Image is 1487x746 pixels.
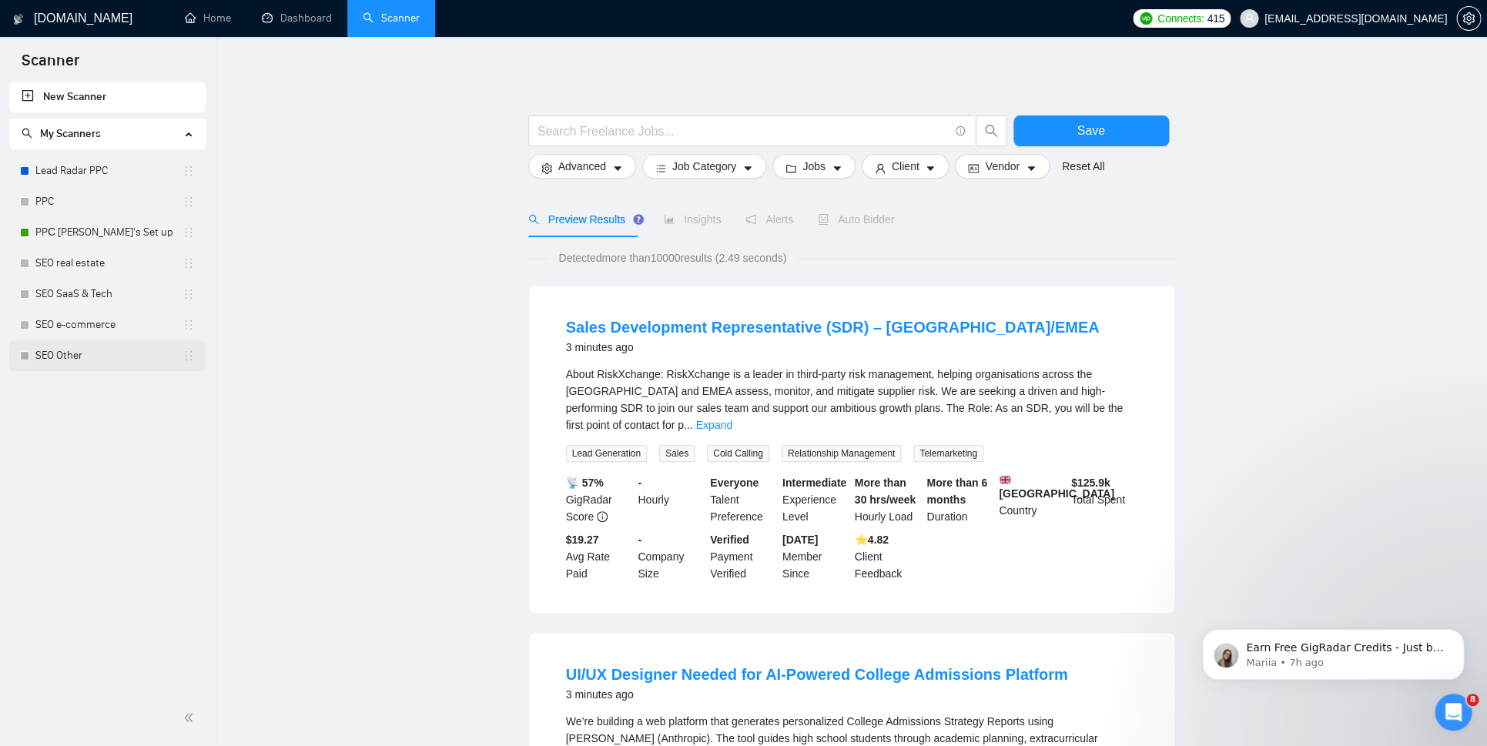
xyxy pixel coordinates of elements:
div: About RiskXchange: RiskXchange is a leader in third-party risk management, helping organisations ... [566,366,1137,433]
span: area-chart [664,214,675,225]
button: userClientcaret-down [862,154,949,179]
a: Sales Development Representative (SDR) – [GEOGRAPHIC_DATA]/EMEA [566,319,1100,336]
button: idcardVendorcaret-down [955,154,1049,179]
button: folderJobscaret-down [772,154,856,179]
a: PPC [35,186,183,217]
span: double-left [183,710,199,725]
div: Experience Level [779,474,852,525]
a: setting [1456,12,1481,25]
div: Country [996,474,1068,525]
span: Detected more than 10000 results (2.49 seconds) [548,249,797,266]
a: PPС [PERSON_NAME]'s Set up [35,217,183,248]
span: bars [655,162,666,174]
span: search [976,124,1006,138]
b: ⭐️ 4.82 [855,534,889,546]
button: settingAdvancedcaret-down [528,154,636,179]
span: About RiskXchange: RiskXchange is a leader in third-party risk management, helping organisations ... [566,368,1123,431]
div: Tooltip anchor [631,212,645,226]
a: SEO Other [35,340,183,371]
span: 8 [1466,694,1479,706]
img: upwork-logo.png [1140,12,1152,25]
b: Intermediate [782,477,846,489]
img: logo [13,7,24,32]
a: searchScanner [363,12,420,25]
span: idcard [968,162,979,174]
span: Cold Calling [707,445,769,462]
a: SEO e-commerce [35,309,183,340]
a: UI/UX Designer Needed for AI-Powered College Admissions Platform [566,666,1068,683]
span: robot [818,214,829,225]
b: [GEOGRAPHIC_DATA] [999,474,1114,500]
div: Payment Verified [707,531,779,582]
li: SEO Other [9,340,206,371]
span: folder [785,162,796,174]
b: $19.27 [566,534,599,546]
span: user [875,162,886,174]
span: Advanced [558,158,606,175]
a: Lead Radar PPC [35,156,183,186]
span: My Scanners [40,127,101,140]
span: info-circle [956,126,966,136]
span: Vendor [985,158,1019,175]
span: holder [183,196,195,208]
span: Job Category [672,158,736,175]
span: Preview Results [528,213,639,226]
span: Telemarketing [913,445,983,462]
div: Total Spent [1068,474,1140,525]
span: holder [183,288,195,300]
span: Relationship Management [782,445,901,462]
iframe: Intercom live chat [1435,694,1472,731]
button: setting [1456,6,1481,31]
div: Hourly [635,474,707,525]
div: 3 minutes ago [566,338,1100,356]
a: Expand [695,419,732,431]
a: SEO real estate [35,248,183,279]
li: Lead Radar PPC [9,156,206,186]
button: Save [1013,115,1169,146]
b: $ 125.9k [1071,477,1110,489]
div: Duration [923,474,996,525]
button: barsJob Categorycaret-down [642,154,766,179]
span: Auto Bidder [818,213,894,226]
span: holder [183,350,195,362]
span: user [1244,13,1254,24]
div: Company Size [635,531,707,582]
div: 3 minutes ago [566,685,1068,704]
span: 415 [1207,10,1224,27]
a: Reset All [1062,158,1104,175]
span: setting [1457,12,1480,25]
b: 📡 57% [566,477,604,489]
span: ... [684,419,693,431]
b: Everyone [710,477,759,489]
div: Client Feedback [852,531,924,582]
a: homeHome [185,12,231,25]
div: GigRadar Score [563,474,635,525]
span: holder [183,257,195,269]
span: caret-down [742,162,753,174]
span: Client [892,158,919,175]
b: More than 6 months [926,477,987,506]
span: caret-down [832,162,842,174]
b: - [638,477,641,489]
div: Member Since [779,531,852,582]
span: holder [183,165,195,177]
span: search [22,128,32,139]
span: Alerts [745,213,793,226]
span: caret-down [1026,162,1037,174]
iframe: Intercom notifications message [1179,597,1487,704]
a: SEO SaaS & Tech [35,279,183,309]
span: info-circle [597,511,608,522]
b: [DATE] [782,534,818,546]
li: PPC [9,186,206,217]
span: caret-down [612,162,623,174]
span: search [528,214,539,225]
span: Connects: [1157,10,1204,27]
span: holder [183,226,195,239]
span: Jobs [802,158,826,175]
a: New Scanner [22,82,193,112]
li: New Scanner [9,82,206,112]
li: SEO real estate [9,248,206,279]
